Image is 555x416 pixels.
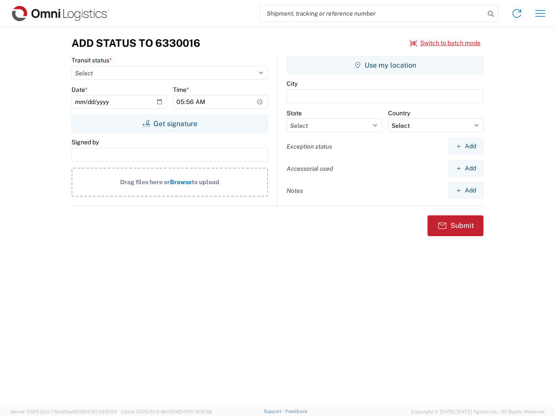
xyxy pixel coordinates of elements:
[192,179,219,185] span: to upload
[260,5,485,22] input: Shipment, tracking or reference number
[287,80,297,88] label: City
[10,409,117,414] span: Server: 2025.20.0-710e05ee653
[72,138,99,146] label: Signed by
[388,109,410,117] label: Country
[82,409,117,414] span: [DATE] 09:51:04
[120,179,170,185] span: Drag files here or
[411,408,545,416] span: Copyright © [DATE]-[DATE] Agistix Inc., All Rights Reserved
[285,409,307,414] a: Feedback
[448,182,483,198] button: Add
[72,115,268,132] button: Get signature
[72,37,200,49] h3: Add Status to 6330016
[428,215,483,236] button: Submit
[287,56,483,74] button: Use my location
[287,187,303,195] label: Notes
[178,409,212,414] span: [DATE] 10:16:38
[287,165,333,172] label: Accessorial used
[448,138,483,154] button: Add
[264,409,285,414] a: Support
[287,143,332,150] label: Exception status
[448,160,483,176] button: Add
[72,56,112,64] label: Transit status
[170,179,192,185] span: Browse
[121,409,212,414] span: Client: 2025.20.0-8b113f4
[287,109,302,117] label: State
[173,86,189,94] label: Time
[72,86,88,94] label: Date
[410,36,480,50] button: Switch to batch mode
